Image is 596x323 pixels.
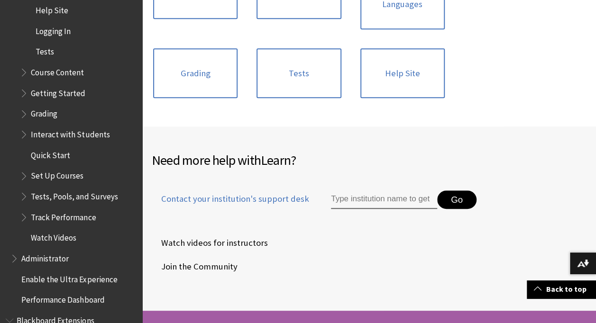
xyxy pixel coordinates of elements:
[36,23,71,36] span: Logging In
[437,190,477,209] button: Go
[152,260,238,274] span: Join the Community
[21,292,104,305] span: Performance Dashboard
[152,236,268,250] span: Watch videos for instructors
[31,85,85,98] span: Getting Started
[21,251,69,263] span: Administrator
[31,106,57,119] span: Grading
[152,193,309,205] span: Contact your institution's support desk
[527,280,596,298] a: Back to top
[257,48,341,99] a: Tests
[31,230,76,243] span: Watch Videos
[31,188,118,201] span: Tests, Pools, and Surveys
[261,152,291,169] span: Learn
[152,260,239,274] a: Join the Community
[36,2,68,15] span: Help Site
[21,271,117,284] span: Enable the Ultra Experience
[152,236,270,250] a: Watch videos for instructors
[152,150,587,170] h2: Need more help with ?
[31,64,84,77] span: Course Content
[31,209,96,222] span: Track Performance
[152,193,309,216] a: Contact your institution's support desk
[31,168,83,181] span: Set Up Courses
[31,126,110,139] span: Interact with Students
[36,44,54,57] span: Tests
[360,48,445,99] a: Help Site
[31,147,70,160] span: Quick Start
[153,48,238,99] a: Grading
[331,190,437,209] input: Type institution name to get support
